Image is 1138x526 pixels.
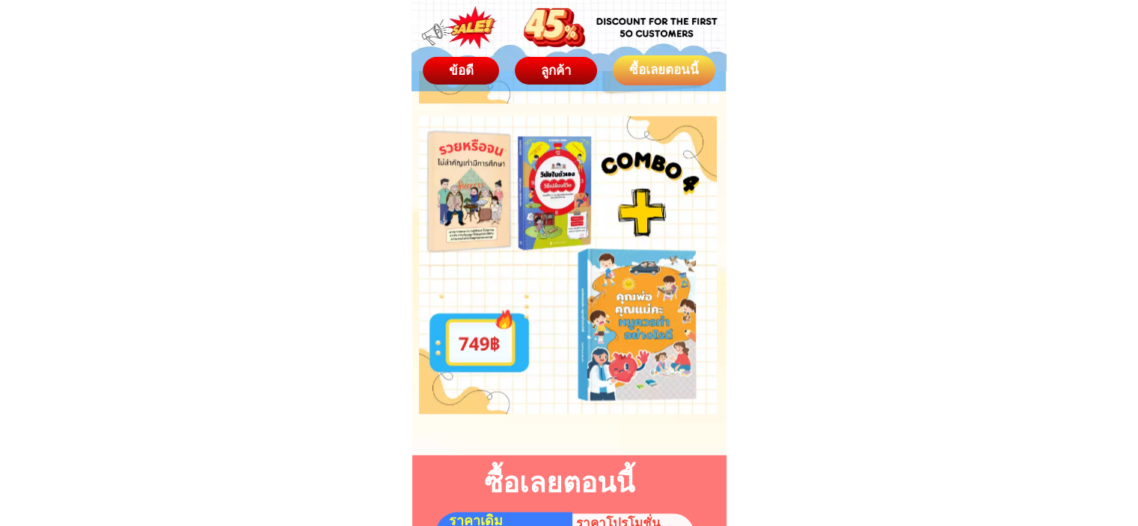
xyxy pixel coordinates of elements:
[484,462,654,504] p: ซื้อเลยตอนนี้
[511,60,602,81] div: ลูกค้า
[447,62,474,79] span: ข้อดี
[608,60,721,81] div: ซื้อเลยตอนนี้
